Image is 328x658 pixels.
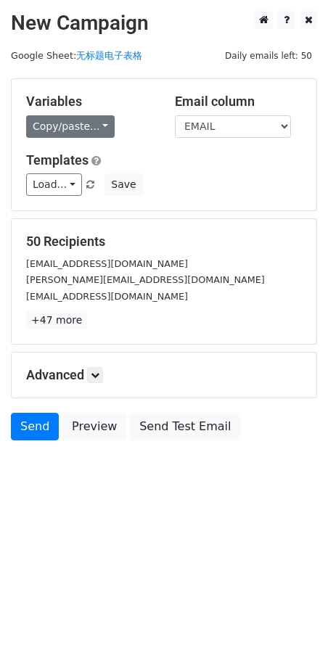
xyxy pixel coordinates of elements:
[26,258,188,269] small: [EMAIL_ADDRESS][DOMAIN_NAME]
[26,152,89,168] a: Templates
[26,311,87,329] a: +47 more
[26,94,153,110] h5: Variables
[130,413,240,440] a: Send Test Email
[26,173,82,196] a: Load...
[26,234,302,250] h5: 50 Recipients
[26,115,115,138] a: Copy/paste...
[11,50,142,61] small: Google Sheet:
[104,173,142,196] button: Save
[76,50,142,61] a: 无标题电子表格
[11,11,317,36] h2: New Campaign
[26,367,302,383] h5: Advanced
[220,48,317,64] span: Daily emails left: 50
[26,274,265,285] small: [PERSON_NAME][EMAIL_ADDRESS][DOMAIN_NAME]
[26,291,188,302] small: [EMAIL_ADDRESS][DOMAIN_NAME]
[62,413,126,440] a: Preview
[255,588,328,658] iframe: Chat Widget
[220,50,317,61] a: Daily emails left: 50
[175,94,302,110] h5: Email column
[11,413,59,440] a: Send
